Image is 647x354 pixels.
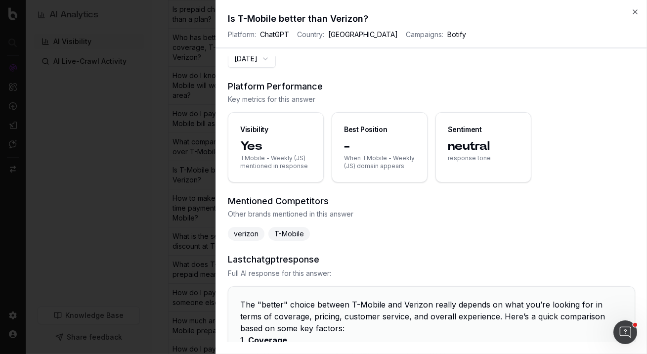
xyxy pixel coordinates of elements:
iframe: Intercom live chat [613,320,637,344]
span: ChatGPT [260,30,289,40]
h3: Platform Performance [228,80,635,93]
h3: Last chatgpt response [228,253,635,266]
span: [GEOGRAPHIC_DATA] [328,30,398,40]
h3: Mentioned Competitors [228,194,635,208]
span: When TMobile - Weekly (JS) domain appears [344,154,415,170]
span: Campaigns: [406,30,443,40]
span: Platform: [228,30,256,40]
span: - [344,138,415,154]
span: verizon [228,227,264,241]
span: Other brands mentioned in this answer [228,209,635,219]
span: Country: [297,30,324,40]
div: Visibility [240,125,268,134]
span: Yes [240,138,311,154]
p: The "better" choice between T-Mobile and Verizon really depends on what you’re looking for in ter... [240,299,623,334]
span: Key metrics for this answer [228,94,635,104]
div: Best Position [344,125,387,134]
span: Botify [447,30,466,40]
span: T-Mobile [268,227,310,241]
h2: Is T-Mobile better than Verizon? [228,12,635,26]
strong: Coverage [248,335,287,345]
span: Full AI response for this answer: [228,268,635,278]
span: response tone [448,154,519,162]
span: neutral [448,138,519,154]
h3: 1 . [240,334,623,346]
div: Sentiment [448,125,482,134]
span: TMobile - Weekly (JS) mentioned in response [240,154,311,170]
